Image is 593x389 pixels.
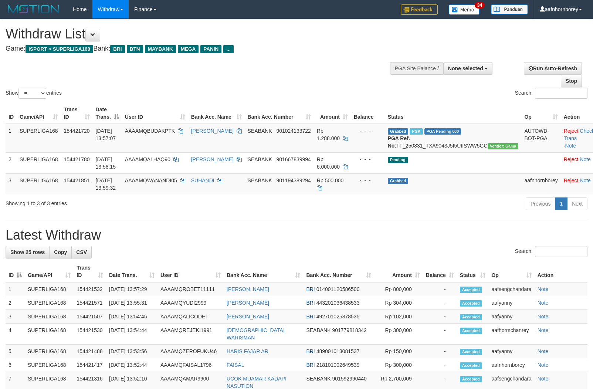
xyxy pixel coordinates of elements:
a: 1 [555,197,567,210]
td: AAAAMQREJEKI1991 [157,324,224,345]
a: [PERSON_NAME] [191,128,234,134]
td: [DATE] 13:52:44 [106,358,157,372]
td: - [423,296,457,310]
span: [DATE] 13:57:07 [96,128,116,141]
a: UCOK MUAMAR KADAPI NASUTION [227,376,287,389]
span: Accepted [460,362,482,369]
a: Note [538,327,549,333]
td: 1 [6,124,17,153]
td: AAAAMQYUDI2999 [157,296,224,310]
a: [PERSON_NAME] [227,314,269,319]
span: Accepted [460,314,482,320]
td: 154421571 [74,296,106,310]
span: [DATE] 13:58:15 [96,156,116,170]
span: Copy 901024133722 to clipboard [276,128,311,134]
div: - - - [354,156,382,163]
span: Rp 1.288.000 [317,128,340,141]
span: PGA Pending [424,128,461,135]
label: Search: [515,88,587,99]
td: - [423,324,457,345]
a: Note [538,376,549,382]
span: Copy 492701025878535 to clipboard [316,314,360,319]
td: - [423,358,457,372]
td: 154421488 [74,345,106,358]
td: aafnhornborey [488,358,534,372]
span: Copy 901592990440 to clipboard [332,376,366,382]
th: Balance: activate to sort column ascending [423,261,457,282]
span: BRI [306,300,315,306]
span: 154421720 [64,128,90,134]
th: Date Trans.: activate to sort column ascending [106,261,157,282]
span: AAAAMQWANANDI05 [125,177,177,183]
th: Bank Acc. Number: activate to sort column ascending [303,261,374,282]
th: User ID: activate to sort column ascending [157,261,224,282]
td: AUTOWD-BOT-PGA [521,124,560,153]
span: BRI [306,348,315,354]
td: [DATE] 13:55:31 [106,296,157,310]
span: BRI [110,45,125,53]
th: Trans ID: activate to sort column ascending [74,261,106,282]
span: Show 25 rows [10,249,45,255]
span: MEGA [178,45,199,53]
a: Note [580,156,591,162]
a: Note [565,143,576,149]
span: 34 [475,2,485,9]
a: [PERSON_NAME] [227,300,269,306]
a: Run Auto-Refresh [524,62,582,75]
label: Search: [515,246,587,257]
td: TF_250831_TXA9043J5I5UIISWW5GC [385,124,522,153]
td: SUPERLIGA168 [25,282,74,296]
a: SUHANDI [191,177,214,183]
td: 3 [6,173,17,194]
td: Rp 304,000 [374,296,423,310]
td: 154421417 [74,358,106,372]
td: aafsengchandara [488,282,534,296]
span: AAAAMQBUDAKPTK [125,128,175,134]
td: AAAAMQZEROFUKU46 [157,345,224,358]
td: [DATE] 13:54:44 [106,324,157,345]
a: Reject [564,128,579,134]
span: ... [223,45,233,53]
span: Copy 901779818342 to clipboard [332,327,366,333]
td: [DATE] 13:53:56 [106,345,157,358]
td: aafyanny [488,310,534,324]
span: Accepted [460,349,482,355]
th: Date Trans.: activate to sort column descending [93,103,122,124]
span: Accepted [460,376,482,382]
th: Op: activate to sort column ascending [521,103,560,124]
span: Copy 489001013081537 to clipboard [316,348,360,354]
span: SEABANK [248,177,272,183]
div: PGA Site Balance / [390,62,443,75]
label: Show entries [6,88,62,99]
th: Status [385,103,522,124]
td: 154421530 [74,324,106,345]
span: BRI [306,286,315,292]
a: Reject [564,156,579,162]
td: aafyanny [488,345,534,358]
a: FAISAL [227,362,244,368]
span: AAAAMQALHAQ90 [125,156,170,162]
a: Note [538,314,549,319]
td: Rp 800,000 [374,282,423,296]
input: Search: [535,88,587,99]
td: 2 [6,152,17,173]
th: Game/API: activate to sort column ascending [25,261,74,282]
td: [DATE] 13:57:29 [106,282,157,296]
span: PANIN [200,45,221,53]
span: Copy [54,249,67,255]
span: ISPORT > SUPERLIGA168 [26,45,93,53]
th: Action [535,261,587,282]
td: AAAAMQFAISAL1796 [157,358,224,372]
a: Note [538,362,549,368]
span: [DATE] 13:59:32 [96,177,116,191]
a: Show 25 rows [6,246,50,258]
img: panduan.png [491,4,528,14]
span: Accepted [460,300,482,307]
td: 154421532 [74,282,106,296]
th: ID: activate to sort column descending [6,261,25,282]
span: Copy 443201036438533 to clipboard [316,300,360,306]
td: Rp 150,000 [374,345,423,358]
td: - [423,310,457,324]
h4: Game: Bank: [6,45,388,53]
span: Grabbed [388,128,409,135]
